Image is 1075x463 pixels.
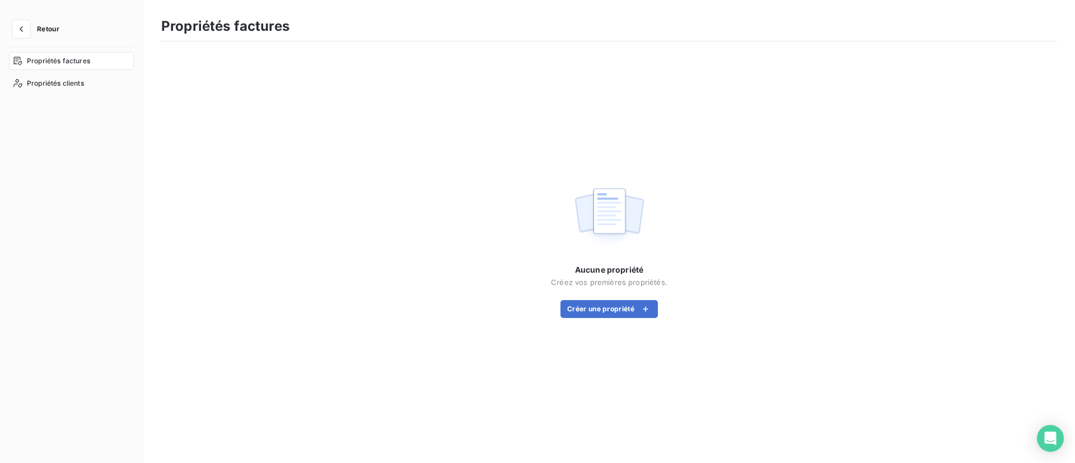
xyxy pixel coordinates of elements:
span: Aucune propriété [575,264,643,275]
a: Propriétés clients [9,74,134,92]
button: Créer une propriété [560,300,658,318]
img: empty state [573,182,645,251]
span: Créez vos premières propriétés. [551,278,667,287]
span: Propriétés factures [27,56,90,66]
div: Open Intercom Messenger [1037,425,1064,452]
button: Retour [9,20,68,38]
span: Propriétés clients [27,78,84,88]
a: Propriétés factures [9,52,134,70]
span: Retour [37,26,59,32]
h3: Propriétés factures [161,16,289,36]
